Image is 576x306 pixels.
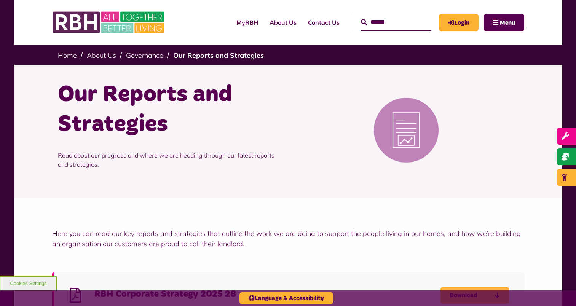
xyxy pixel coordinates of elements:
[439,14,479,31] a: MyRBH
[500,20,515,26] span: Menu
[345,92,467,168] img: Reports
[173,51,264,60] a: Our Reports and Strategies
[58,139,282,180] p: Read about our progress and where we are heading through our latest reports and strategies.
[126,51,163,60] a: Governance
[239,292,333,304] button: Language & Accessibility
[52,228,524,249] p: Here you can read our key reports and strategies that outline the work we are doing to support th...
[302,12,345,33] a: Contact Us
[87,51,116,60] a: About Us
[484,14,524,31] button: Navigation
[58,51,77,60] a: Home
[58,80,282,139] h1: Our Reports and Strategies
[264,12,302,33] a: About Us
[52,8,166,37] img: RBH
[440,287,509,304] a: Download
[94,288,440,300] h4: RBH Corporate Strategy 2025 28
[231,12,264,33] a: MyRBH
[542,272,576,306] iframe: Netcall Web Assistant for live chat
